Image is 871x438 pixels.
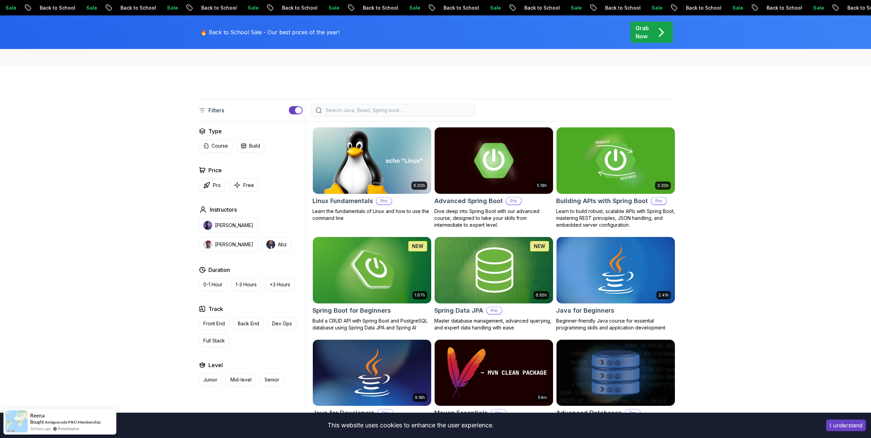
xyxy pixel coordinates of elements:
[249,142,260,149] p: Build
[415,395,425,400] p: 9.18h
[208,305,223,313] h2: Track
[24,4,46,11] p: Sale
[213,182,221,189] p: Pro
[208,106,224,114] p: Filters
[208,127,222,135] h2: Type
[203,240,212,249] img: instructor img
[434,237,553,331] a: Spring Data JPA card6.65hNEWSpring Data JPAProMaster database management, advanced querying, and ...
[199,139,232,152] button: Course
[220,4,267,11] p: Back to School
[215,241,253,248] p: [PERSON_NAME]
[203,221,212,230] img: instructor img
[534,243,545,250] p: NEW
[658,292,669,298] p: 2.41h
[260,373,284,386] button: Senior
[651,198,666,204] p: Pro
[313,340,431,406] img: Java for Developers card
[267,4,289,11] p: Sale
[434,306,483,315] h2: Spring Data JPA
[462,4,509,11] p: Back to School
[265,376,279,383] p: Senior
[45,420,101,425] a: Amigoscode PRO Membership
[186,4,208,11] p: Sale
[105,4,127,11] p: Sale
[435,127,553,194] img: Advanced Spring Boot card
[487,307,502,314] p: Pro
[434,127,553,228] a: Advanced Spring Boot card5.18hAdvanced Spring BootProDive deep into Spring Boot with our advanced...
[265,278,295,291] button: +3 Hours
[199,178,225,192] button: Pro
[670,4,692,11] p: Sale
[312,237,432,331] a: Spring Boot for Beginners card1.67hNEWSpring Boot for BeginnersBuild a CRUD API with Spring Boot ...
[434,317,553,331] p: Master database management, advanced querying, and expert data handling with ease
[657,183,669,188] p: 3.30h
[826,420,866,431] button: Accept cookies
[199,278,227,291] button: 0-1 Hour
[590,4,612,11] p: Sale
[428,4,450,11] p: Sale
[785,4,832,11] p: Back to School
[233,317,264,330] button: Back End
[832,4,854,11] p: Sale
[200,28,340,36] p: 🔥 Back to School Sale - Our best prices of the year!
[434,408,488,418] h2: Maven Essentials
[556,127,675,228] a: Building APIs with Spring Boot card3.30hBuilding APIs with Spring BootProLearn to build robust, s...
[238,320,259,327] p: Back End
[556,317,675,331] p: Beginner-friendly Java course for essential programming skills and application development
[556,196,648,206] h2: Building APIs with Spring Boot
[434,339,553,434] a: Maven Essentials card54mMaven EssentialsProLearn how to use Maven to build and manage your Java p...
[435,340,553,406] img: Maven Essentials card
[312,208,432,222] p: Learn the fundamentals of Linux and how to use the command line
[313,127,431,194] img: Linux Fundamentals card
[556,408,622,418] h2: Advanced Databases
[243,182,254,189] p: Free
[434,196,503,206] h2: Advanced Spring Boot
[636,24,649,40] p: Grab Now
[235,281,257,288] p: 1-3 Hours
[312,339,432,434] a: Java for Developers card9.18hJava for DevelopersProLearn advanced Java concepts to build scalable...
[139,4,186,11] p: Back to School
[625,410,640,416] p: Pro
[556,339,675,434] a: Advanced Databases cardAdvanced DatabasesProAdvanced database management with SQL, integrity, and...
[199,317,229,330] button: Front End
[208,361,223,369] h2: Level
[556,208,675,228] p: Learn to build robust, scalable APIs with Spring Boot, mastering REST principles, JSON handling, ...
[624,4,670,11] p: Back to School
[199,373,222,386] button: Junior
[58,426,79,431] a: ProveSource
[199,218,258,233] button: instructor img[PERSON_NAME]
[215,222,253,229] p: [PERSON_NAME]
[312,127,432,222] a: Linux Fundamentals card6.00hLinux FundamentalsProLearn the fundamentals of Linux and how to use t...
[556,340,675,406] img: Advanced Databases card
[538,395,547,400] p: 54m
[414,292,425,298] p: 1.67h
[30,413,45,418] span: Reena
[5,410,28,433] img: provesource social proof notification image
[536,292,547,298] p: 6.65h
[59,4,105,11] p: Back to School
[556,237,675,331] a: Java for Beginners card2.41hJava for BeginnersBeginner-friendly Java course for essential program...
[266,240,275,249] img: instructor img
[203,376,217,383] p: Junior
[556,237,675,303] img: Java for Beginners card
[412,243,423,250] p: NEW
[312,317,432,331] p: Build a CRUD API with Spring Boot and PostgreSQL database using Spring Data JPA and Spring AI
[226,373,256,386] button: Mid-level
[413,183,425,188] p: 6.00h
[212,142,228,149] p: Course
[312,196,373,206] h2: Linux Fundamentals
[556,306,614,315] h2: Java for Beginners
[376,198,392,204] p: Pro
[30,426,51,431] span: 16 hours ago
[5,418,816,433] div: This website uses cookies to enhance the user experience.
[262,237,291,252] button: instructor imgAbz
[324,107,471,114] input: Search Java, React, Spring boot ...
[210,205,237,214] h2: Instructors
[556,127,675,194] img: Building APIs with Spring Boot card
[509,4,531,11] p: Sale
[378,410,393,416] p: Pro
[270,281,290,288] p: +3 Hours
[312,408,374,418] h2: Java for Developers
[208,266,230,274] h2: Duration
[208,166,222,174] h2: Price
